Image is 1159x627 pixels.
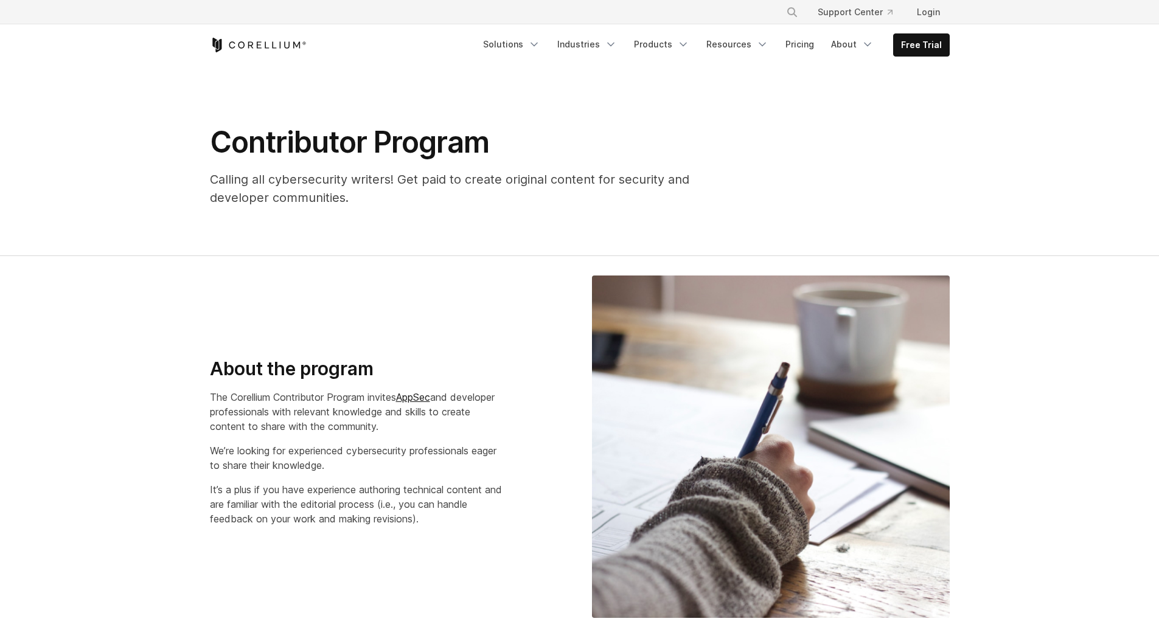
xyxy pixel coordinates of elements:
[824,33,881,55] a: About
[476,33,950,57] div: Navigation Menu
[210,38,307,52] a: Corellium Home
[210,124,724,161] h1: Contributor Program
[210,482,507,526] p: It’s a plus if you have experience authoring technical content and are familiar with the editoria...
[210,390,507,434] p: The Corellium Contributor Program invites and developer professionals with relevant knowledge and...
[396,391,430,403] a: AppSec
[771,1,950,23] div: Navigation Menu
[778,33,821,55] a: Pricing
[907,1,950,23] a: Login
[894,34,949,56] a: Free Trial
[210,443,507,473] p: We’re looking for experienced cybersecurity professionals eager to share their knowledge.
[210,170,724,207] p: Calling all cybersecurity writers! Get paid to create original content for security and developer...
[808,1,902,23] a: Support Center
[550,33,624,55] a: Industries
[476,33,548,55] a: Solutions
[592,275,950,618] img: Person writing notes at desk with coffee, representing mobile security research or app testing do...
[699,33,776,55] a: Resources
[210,358,507,381] h3: About the program
[781,1,803,23] button: Search
[627,33,697,55] a: Products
